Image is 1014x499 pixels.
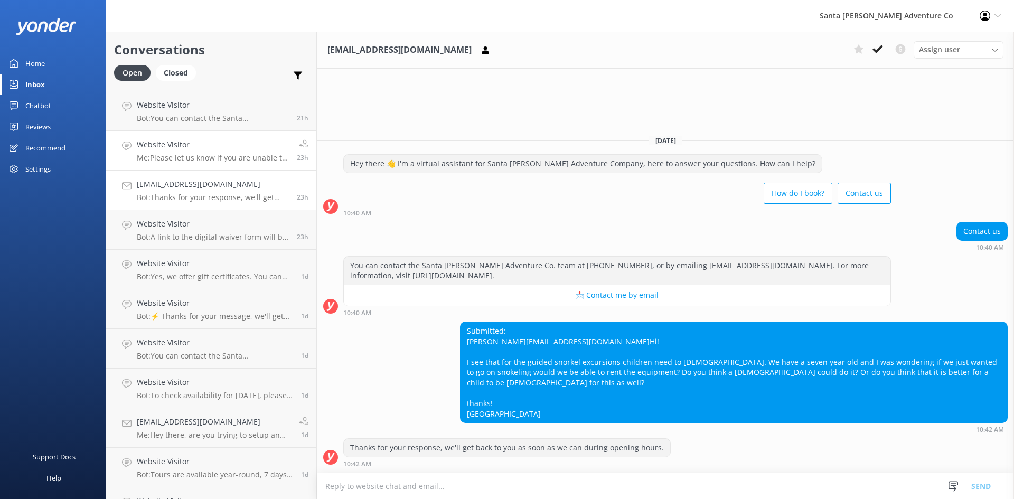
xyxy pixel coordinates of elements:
[301,312,308,321] span: Oct 07 2025 08:13am (UTC -07:00) America/Tijuana
[106,408,316,448] a: [EMAIL_ADDRESS][DOMAIN_NAME]Me:Hey there, are you trying to setup an account before booking your ...
[344,439,670,457] div: Thanks for your response, we'll get back to you as soon as we can during opening hours.
[344,285,890,306] button: 📩 Contact me by email
[327,43,472,57] h3: [EMAIL_ADDRESS][DOMAIN_NAME]
[343,461,371,467] strong: 10:42 AM
[156,67,201,78] a: Closed
[106,448,316,487] a: Website VisitorBot:Tours are available year-round, 7 days per week. You can check availability fo...
[137,416,291,428] h4: [EMAIL_ADDRESS][DOMAIN_NAME]
[137,312,293,321] p: Bot: ⚡ Thanks for your message, we'll get back to you as soon as we can. You're also welcome to k...
[301,470,308,479] span: Oct 06 2025 01:20pm (UTC -07:00) America/Tijuana
[106,210,316,250] a: Website VisitorBot:A link to the digital waiver form will be included in your confirmation email....
[343,309,891,316] div: Oct 07 2025 10:40am (UTC -07:00) America/Tijuana
[137,470,293,479] p: Bot: Tours are available year-round, 7 days per week. You can check availability for specific dat...
[137,99,289,111] h4: Website Visitor
[137,297,293,309] h4: Website Visitor
[114,65,151,81] div: Open
[297,153,308,162] span: Oct 07 2025 10:58am (UTC -07:00) America/Tijuana
[106,171,316,210] a: [EMAIL_ADDRESS][DOMAIN_NAME]Bot:Thanks for your response, we'll get back to you as soon as we can...
[46,467,61,488] div: Help
[343,209,891,216] div: Oct 07 2025 10:40am (UTC -07:00) America/Tijuana
[137,337,293,349] h4: Website Visitor
[343,460,671,467] div: Oct 07 2025 10:42am (UTC -07:00) America/Tijuana
[919,44,960,55] span: Assign user
[137,456,293,467] h4: Website Visitor
[114,40,308,60] h2: Conversations
[301,430,308,439] span: Oct 06 2025 04:09pm (UTC -07:00) America/Tijuana
[106,289,316,329] a: Website VisitorBot:⚡ Thanks for your message, we'll get back to you as soon as we can. You're als...
[25,95,51,116] div: Chatbot
[16,18,77,35] img: yonder-white-logo.png
[106,91,316,131] a: Website VisitorBot:You can contact the Santa [PERSON_NAME] Adventure Co. team by calling [PHONE_N...
[976,244,1004,251] strong: 10:40 AM
[838,183,891,204] button: Contact us
[137,258,293,269] h4: Website Visitor
[25,116,51,137] div: Reviews
[137,430,291,440] p: Me: Hey there, are you trying to setup an account before booking your Channel Islands trip online?
[137,218,289,230] h4: Website Visitor
[343,310,371,316] strong: 10:40 AM
[301,351,308,360] span: Oct 06 2025 08:47pm (UTC -07:00) America/Tijuana
[106,131,316,171] a: Website VisitorMe:Please let us know if you are unable to attend your tour [DATE], and provide us...
[137,376,293,388] h4: Website Visitor
[25,74,45,95] div: Inbox
[156,65,196,81] div: Closed
[106,250,316,289] a: Website VisitorBot:Yes, we offer gift certificates. You can buy them online at [URL][DOMAIN_NAME]...
[764,183,832,204] button: How do I book?
[649,136,682,145] span: [DATE]
[137,391,293,400] p: Bot: To check availability for [DATE], please visit [URL][DOMAIN_NAME].
[25,53,45,74] div: Home
[106,369,316,408] a: Website VisitorBot:To check availability for [DATE], please visit [URL][DOMAIN_NAME].1d
[137,153,289,163] p: Me: Please let us know if you are unable to attend your tour [DATE], and provide us your booking ...
[137,232,289,242] p: Bot: A link to the digital waiver form will be included in your confirmation email. Each guest mu...
[460,426,1008,433] div: Oct 07 2025 10:42am (UTC -07:00) America/Tijuana
[343,210,371,216] strong: 10:40 AM
[114,67,156,78] a: Open
[344,257,890,285] div: You can contact the Santa [PERSON_NAME] Adventure Co. team at [PHONE_NUMBER], or by emailing [EMA...
[914,41,1003,58] div: Assign User
[297,193,308,202] span: Oct 07 2025 10:42am (UTC -07:00) America/Tijuana
[344,155,822,173] div: Hey there 👋 I'm a virtual assistant for Santa [PERSON_NAME] Adventure Company, here to answer you...
[461,322,1007,422] div: Submitted: [PERSON_NAME] Hi! I see that for the guided snorkel excursions children need to [DEMOG...
[137,178,289,190] h4: [EMAIL_ADDRESS][DOMAIN_NAME]
[137,114,289,123] p: Bot: You can contact the Santa [PERSON_NAME] Adventure Co. team by calling [PHONE_NUMBER] or emai...
[25,158,51,180] div: Settings
[976,427,1004,433] strong: 10:42 AM
[25,137,65,158] div: Recommend
[137,272,293,281] p: Bot: Yes, we offer gift certificates. You can buy them online at [URL][DOMAIN_NAME] or email [EMA...
[33,446,76,467] div: Support Docs
[301,391,308,400] span: Oct 06 2025 06:22pm (UTC -07:00) America/Tijuana
[297,114,308,123] span: Oct 07 2025 12:56pm (UTC -07:00) America/Tijuana
[106,329,316,369] a: Website VisitorBot:You can contact the Santa [PERSON_NAME] Adventure Co. team at [PHONE_NUMBER], ...
[137,351,293,361] p: Bot: You can contact the Santa [PERSON_NAME] Adventure Co. team at [PHONE_NUMBER], or by emailing...
[956,243,1008,251] div: Oct 07 2025 10:40am (UTC -07:00) America/Tijuana
[301,272,308,281] span: Oct 07 2025 09:07am (UTC -07:00) America/Tijuana
[957,222,1007,240] div: Contact us
[137,193,289,202] p: Bot: Thanks for your response, we'll get back to you as soon as we can during opening hours.
[297,232,308,241] span: Oct 07 2025 10:30am (UTC -07:00) America/Tijuana
[137,139,289,150] h4: Website Visitor
[526,336,650,346] a: [EMAIL_ADDRESS][DOMAIN_NAME]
